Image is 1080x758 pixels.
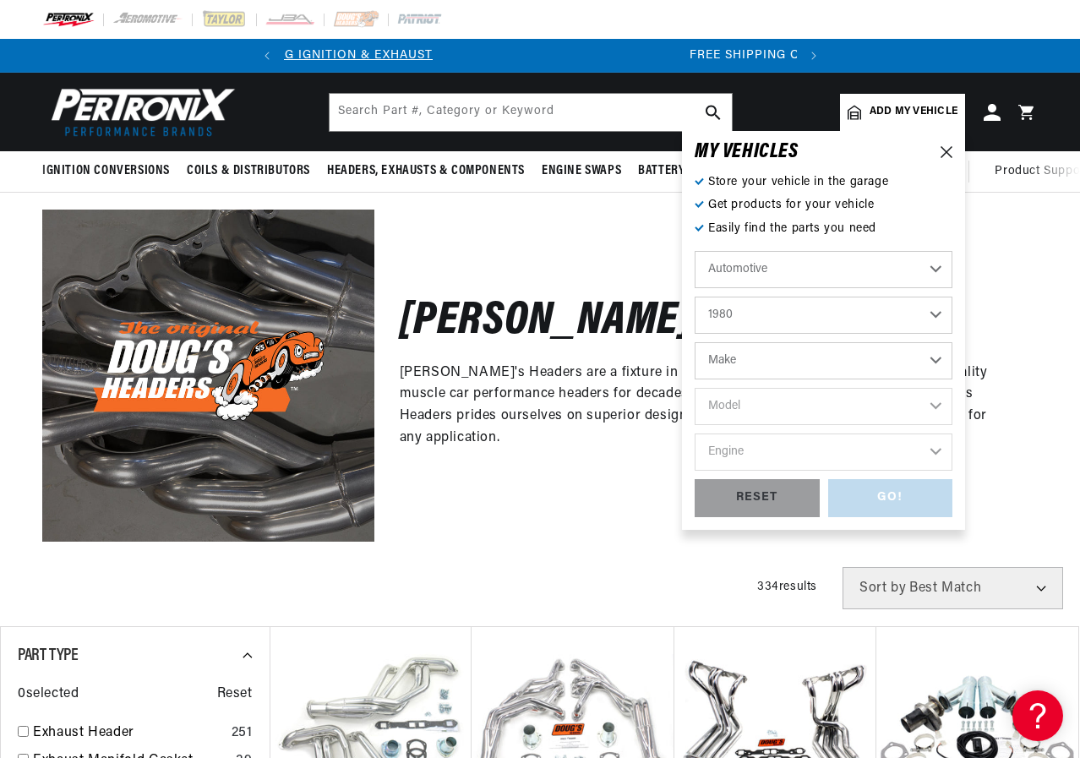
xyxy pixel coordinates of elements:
select: Sort by [843,567,1063,609]
img: Pertronix [42,83,237,141]
a: Exhaust Header [33,723,225,744]
p: Get products for your vehicle [695,196,952,215]
span: Reset [217,684,253,706]
a: Add my vehicle [840,94,965,131]
h2: [PERSON_NAME]'s Headers [400,303,897,342]
a: SHOP BEST SELLING IGNITION & EXHAUST [166,49,433,62]
p: Easily find the parts you need [695,220,952,238]
select: Model [695,388,952,425]
span: Engine Swaps [542,162,621,180]
button: search button [695,94,732,131]
summary: Headers, Exhausts & Components [319,151,533,191]
div: 1 of 2 [43,46,556,65]
summary: Ignition Conversions [42,151,178,191]
select: Make [695,342,952,379]
span: Part Type [18,647,78,664]
summary: Battery Products [630,151,753,191]
span: Sort by [859,581,906,595]
span: 334 results [757,581,817,593]
select: Year [695,297,952,334]
input: Search Part #, Category or Keyword [330,94,732,131]
img: Doug's Headers [42,210,374,542]
div: RESET [695,479,820,517]
span: Headers, Exhausts & Components [327,162,525,180]
p: Store your vehicle in the garage [695,173,952,192]
p: [PERSON_NAME]'s Headers are a fixture in the motorsports aftermarket, pioneering quality muscle c... [400,363,1012,449]
button: Translation missing: en.sections.announcements.previous_announcement [250,39,284,73]
span: Add my vehicle [870,104,957,120]
button: Translation missing: en.sections.announcements.next_announcement [797,39,831,73]
span: Coils & Distributors [187,162,310,180]
span: 0 selected [18,684,79,706]
select: Engine [695,434,952,471]
div: 2 of 2 [556,46,1069,65]
span: Ignition Conversions [42,162,170,180]
select: Ride Type [695,251,952,288]
div: 251 [232,723,253,744]
h6: MY VEHICLE S [695,144,799,161]
div: Announcement [556,46,1069,65]
div: Announcement [43,46,556,65]
summary: Engine Swaps [533,151,630,191]
summary: Coils & Distributors [178,151,319,191]
span: Battery Products [638,162,745,180]
span: FREE SHIPPING ON ORDERS OVER $109 [690,49,935,62]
